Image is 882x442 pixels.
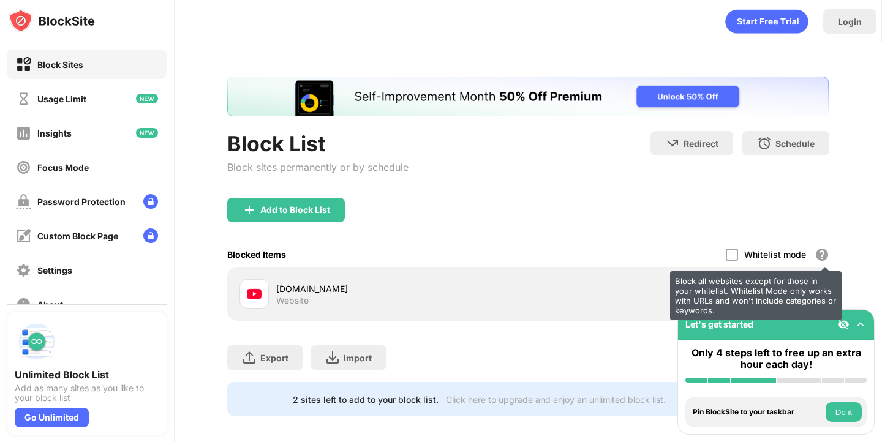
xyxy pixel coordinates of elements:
div: Add as many sites as you like to your block list [15,383,159,403]
div: Only 4 steps left to free up an extra hour each day! [685,347,867,370]
div: Password Protection [37,197,126,207]
img: new-icon.svg [136,128,158,138]
div: Add to Block List [260,205,330,215]
img: block-on.svg [16,57,31,72]
div: Export [260,353,288,363]
div: animation [725,9,809,34]
img: new-icon.svg [136,94,158,103]
div: Block List [227,131,409,156]
div: Click here to upgrade and enjoy an unlimited block list. [446,394,666,405]
img: focus-off.svg [16,160,31,175]
div: Settings [37,265,72,275]
div: About [37,299,63,310]
img: push-block-list.svg [15,320,59,364]
img: about-off.svg [16,297,31,312]
img: password-protection-off.svg [16,194,31,209]
div: Insights [37,128,72,138]
img: settings-off.svg [16,263,31,278]
div: Block all websites except for those in your whitelist. Whitelist Mode only works with URLs and wo... [670,271,842,320]
iframe: Banner [227,77,829,116]
div: Redirect [684,138,718,149]
div: Block sites permanently or by schedule [227,161,409,173]
div: Website [276,295,309,306]
div: Pin BlockSite to your taskbar [693,408,823,416]
div: Import [344,353,372,363]
img: insights-off.svg [16,125,31,141]
img: logo-blocksite.svg [9,9,95,33]
div: Custom Block Page [37,231,118,241]
div: Focus Mode [37,162,89,173]
div: [DOMAIN_NAME] [276,282,528,295]
div: Blocked Items [227,249,286,260]
img: favicons [247,287,262,301]
img: eye-not-visible.svg [837,318,850,331]
div: Schedule [775,138,815,149]
div: Whitelist mode [744,249,806,260]
div: Let's get started [685,319,753,329]
div: Unlimited Block List [15,369,159,381]
div: Go Unlimited [15,408,89,427]
img: lock-menu.svg [143,194,158,209]
div: 2 sites left to add to your block list. [293,394,439,405]
img: lock-menu.svg [143,228,158,243]
img: customize-block-page-off.svg [16,228,31,244]
button: Do it [826,402,862,422]
img: omni-setup-toggle.svg [854,318,867,331]
div: Login [838,17,862,27]
div: Usage Limit [37,94,86,104]
div: Block Sites [37,59,83,70]
img: time-usage-off.svg [16,91,31,107]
